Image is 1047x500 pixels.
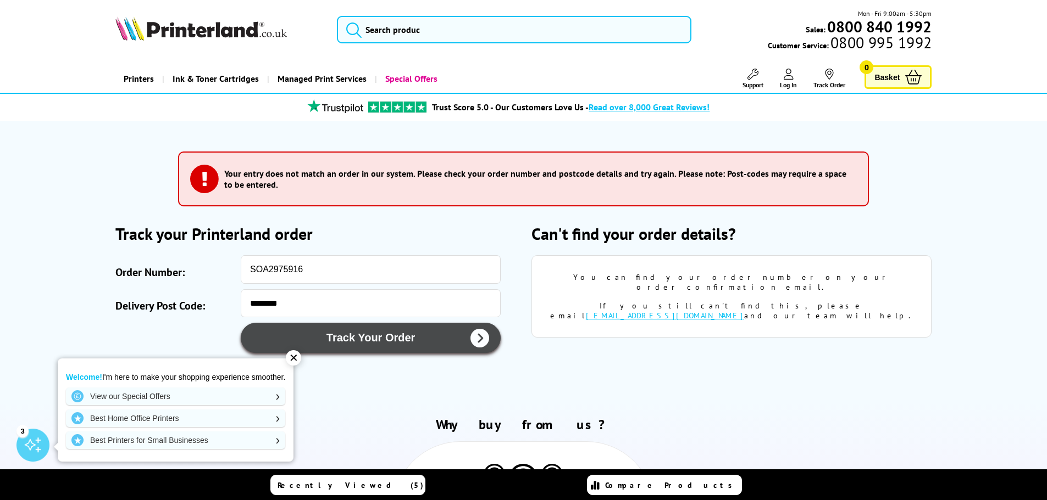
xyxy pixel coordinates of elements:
h3: Your entry does not match an order in our system. Please check your order number and postcode det... [224,168,851,190]
span: Customer Service: [768,37,932,50]
a: Compare Products [587,475,742,495]
img: trustpilot rating [302,99,368,113]
strong: Welcome! [66,373,102,381]
div: You can find your order number on your order confirmation email. [549,272,915,292]
img: Printerland Logo [115,16,287,41]
a: Basket 0 [865,65,932,89]
h2: Can't find your order details? [531,223,932,244]
span: Compare Products [605,480,738,490]
a: 0800 840 1992 [826,21,932,32]
span: Mon - Fri 9:00am - 5:30pm [858,8,932,19]
p: I'm here to make your shopping experience smoother. [66,372,285,382]
a: View our Special Offers [66,387,285,405]
a: Trust Score 5.0 - Our Customers Love Us -Read over 8,000 Great Reviews! [432,102,710,113]
h2: Track your Printerland order [115,223,516,244]
span: Recently Viewed (5) [278,480,424,490]
div: If you still can't find this, please email and our team will help. [549,301,915,321]
span: Ink & Toner Cartridges [173,65,259,93]
a: Printers [115,65,162,93]
span: 0 [860,60,873,74]
label: Order Number: [115,261,235,284]
a: [EMAIL_ADDRESS][DOMAIN_NAME] [586,311,744,321]
a: Special Offers [375,65,446,93]
a: Best Printers for Small Businesses [66,431,285,449]
input: Search produc [337,16,691,43]
span: Basket [874,70,900,85]
a: Ink & Toner Cartridges [162,65,267,93]
div: 3 [16,425,29,437]
img: Printer Experts [540,464,564,492]
a: Managed Print Services [267,65,375,93]
input: eg: SOA123456 or SO123456 [241,255,501,284]
span: Log In [780,81,797,89]
a: Recently Viewed (5) [270,475,425,495]
span: Read over 8,000 Great Reviews! [589,102,710,113]
img: trustpilot rating [368,102,426,113]
span: Sales: [806,24,826,35]
img: Printer Experts [482,464,507,492]
button: Track Your Order [241,323,501,353]
a: Printerland Logo [115,16,324,43]
span: Support [743,81,763,89]
h2: Why buy from us? [115,416,932,433]
a: Support [743,69,763,89]
a: Log In [780,69,797,89]
b: 0800 840 1992 [827,16,932,37]
a: Track Order [813,69,845,89]
span: 0800 995 1992 [829,37,932,48]
a: Best Home Office Printers [66,409,285,427]
div: ✕ [286,350,301,366]
label: Delivery Post Code: [115,295,235,317]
